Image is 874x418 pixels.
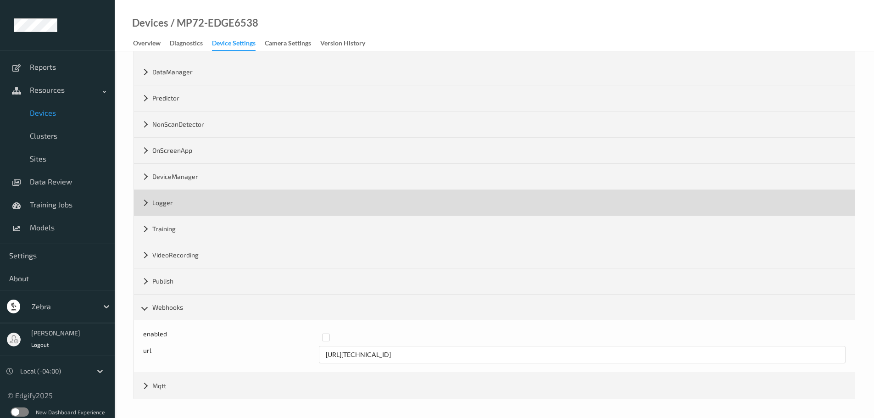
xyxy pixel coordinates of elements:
div: Overview [133,39,161,50]
a: Device Settings [212,37,265,51]
div: enabled [143,329,316,346]
a: Diagnostics [170,37,212,50]
div: Device Settings [212,39,256,51]
div: NonScanDetector [134,111,855,137]
div: OnScreenApp [134,138,855,163]
div: DeviceManager [134,164,855,189]
div: Publish [134,268,855,294]
div: Training [134,216,855,242]
div: Diagnostics [170,39,203,50]
div: Webhooks [134,295,855,320]
a: Overview [133,37,170,50]
a: Devices [132,18,168,28]
div: VideoRecording [134,242,855,268]
div: Version History [320,39,365,50]
div: Predictor [134,85,855,111]
div: DataManager [134,59,855,85]
div: / MP72-EDGE6538 [168,18,258,28]
div: Camera Settings [265,39,311,50]
a: Camera Settings [265,37,320,50]
div: url [143,346,319,363]
div: Mqtt [134,373,855,399]
a: Version History [320,37,374,50]
div: Logger [134,190,855,216]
